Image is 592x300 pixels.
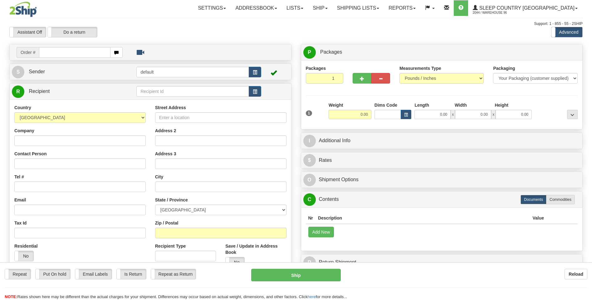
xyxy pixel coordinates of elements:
[303,46,580,59] a: P Packages
[12,85,24,98] span: R
[17,47,39,58] span: Order #
[155,220,179,226] label: Zip / Postal
[384,0,420,16] a: Reports
[414,102,429,108] label: Length
[303,173,580,186] a: OShipment Options
[14,151,46,157] label: Contact Person
[399,65,441,71] label: Measurements Type
[225,243,286,255] label: Save / Update in Address Book
[10,27,46,37] label: Assistant Off
[303,135,316,147] span: I
[14,243,38,249] label: Residential
[14,128,34,134] label: Company
[48,27,97,37] label: Do a return
[282,0,308,16] a: Lists
[155,151,176,157] label: Address 3
[251,269,340,281] button: Ship
[15,251,33,261] label: No
[521,195,546,204] label: Documents
[29,69,45,74] span: Sender
[193,0,231,16] a: Settings
[155,104,186,111] label: Street Address
[473,10,520,16] span: 2044 / Warehouse 96
[36,269,70,279] label: Put On hold
[329,102,343,108] label: Weight
[451,110,455,119] span: x
[303,46,316,59] span: P
[493,65,515,71] label: Packaging
[546,195,575,204] label: Commodities
[567,110,578,119] div: ...
[374,102,397,108] label: Dims Code
[14,197,26,203] label: Email
[569,272,583,277] b: Reload
[565,269,587,279] button: Reload
[491,110,496,119] span: x
[578,118,591,182] iframe: chat widget
[530,212,546,224] th: Value
[303,193,316,206] span: C
[136,86,249,97] input: Recipient Id
[14,174,24,180] label: Tel #
[5,294,17,299] span: NOTE:
[155,243,186,249] label: Recipient Type
[14,220,27,226] label: Tax Id
[9,21,583,27] div: Support: 1 - 855 - 55 - 2SHIP
[303,154,580,167] a: $Rates
[303,174,316,186] span: O
[455,102,467,108] label: Width
[468,0,582,16] a: Sleep Country [GEOGRAPHIC_DATA] 2044 / Warehouse 96
[29,89,50,94] span: Recipient
[155,112,286,123] input: Enter a location
[75,269,112,279] label: Email Labels
[320,49,342,55] span: Packages
[12,65,136,78] a: S Sender
[9,2,37,17] img: logo2044.jpg
[495,102,508,108] label: Height
[117,269,146,279] label: Is Return
[316,212,530,224] th: Description
[551,27,582,37] label: Advanced
[155,128,176,134] label: Address 2
[308,227,334,237] button: Add New
[308,294,316,299] a: here
[303,154,316,167] span: $
[136,67,249,77] input: Sender Id
[155,197,188,203] label: State / Province
[151,269,196,279] label: Repeat as Return
[5,269,31,279] label: Repeat
[303,134,580,147] a: IAdditional Info
[306,110,312,116] span: 1
[332,0,384,16] a: Shipping lists
[303,256,580,269] a: RReturn Shipment
[12,66,24,78] span: S
[231,0,282,16] a: Addressbook
[14,104,31,111] label: Country
[478,5,575,11] span: Sleep Country [GEOGRAPHIC_DATA]
[308,0,332,16] a: Ship
[226,257,244,267] label: No
[155,174,163,180] label: City
[303,256,316,269] span: R
[12,85,123,98] a: R Recipient
[303,193,580,206] a: CContents
[306,65,326,71] label: Packages
[306,212,316,224] th: Nr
